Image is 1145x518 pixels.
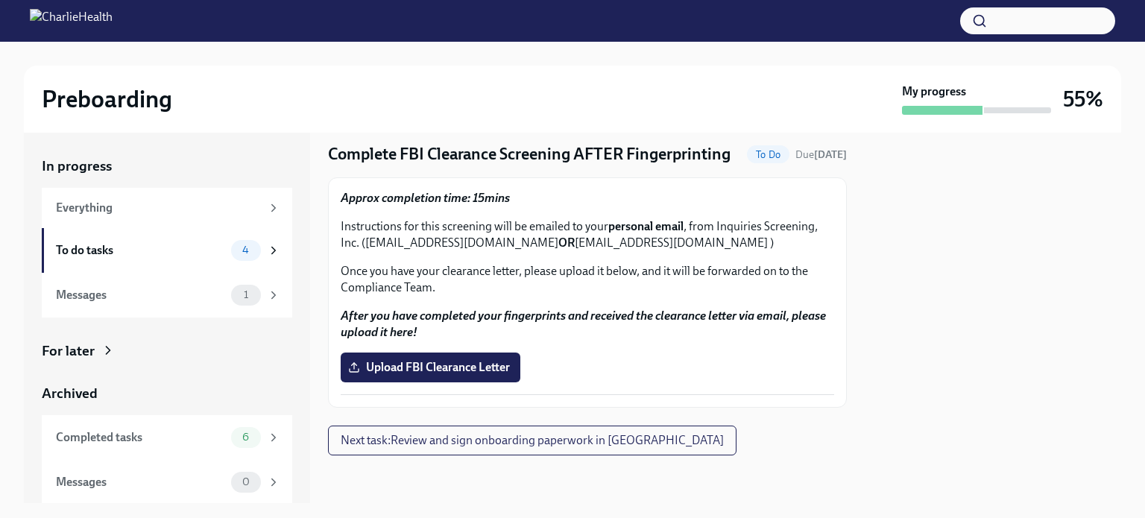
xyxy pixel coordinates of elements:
[42,84,172,114] h2: Preboarding
[235,289,257,300] span: 1
[42,460,292,505] a: Messages0
[608,219,684,233] strong: personal email
[558,236,575,250] strong: OR
[351,360,510,375] span: Upload FBI Clearance Letter
[341,309,826,339] strong: After you have completed your fingerprints and received the clearance letter via email, please up...
[30,9,113,33] img: CharlieHealth
[341,433,724,448] span: Next task : Review and sign onboarding paperwork in [GEOGRAPHIC_DATA]
[42,415,292,460] a: Completed tasks6
[42,341,292,361] a: For later
[902,83,966,100] strong: My progress
[328,426,736,455] button: Next task:Review and sign onboarding paperwork in [GEOGRAPHIC_DATA]
[233,244,258,256] span: 4
[341,263,834,296] p: Once you have your clearance letter, please upload it below, and it will be forwarded on to the C...
[328,143,731,165] h4: Complete FBI Clearance Screening AFTER Fingerprinting
[42,157,292,176] a: In progress
[56,429,225,446] div: Completed tasks
[56,200,261,216] div: Everything
[56,242,225,259] div: To do tasks
[42,188,292,228] a: Everything
[341,191,510,205] strong: Approx completion time: 15mins
[747,149,789,160] span: To Do
[42,228,292,273] a: To do tasks4
[233,432,258,443] span: 6
[341,353,520,382] label: Upload FBI Clearance Letter
[795,148,847,161] span: Due
[42,273,292,318] a: Messages1
[42,341,95,361] div: For later
[341,218,834,251] p: Instructions for this screening will be emailed to your , from Inquiries Screening, Inc. ([EMAIL_...
[56,474,225,490] div: Messages
[56,287,225,303] div: Messages
[233,476,259,487] span: 0
[795,148,847,162] span: October 9th, 2025 09:00
[814,148,847,161] strong: [DATE]
[1063,86,1103,113] h3: 55%
[42,384,292,403] a: Archived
